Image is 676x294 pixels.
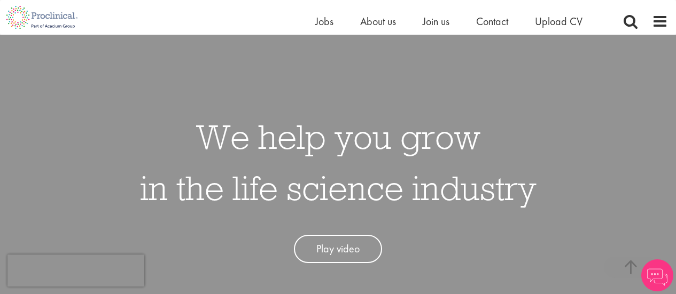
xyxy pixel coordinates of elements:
a: Join us [423,14,449,28]
a: Play video [294,235,382,263]
a: Jobs [315,14,333,28]
a: About us [360,14,396,28]
a: Contact [476,14,508,28]
img: Chatbot [641,259,673,291]
h1: We help you grow in the life science industry [140,111,537,213]
a: Upload CV [535,14,582,28]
